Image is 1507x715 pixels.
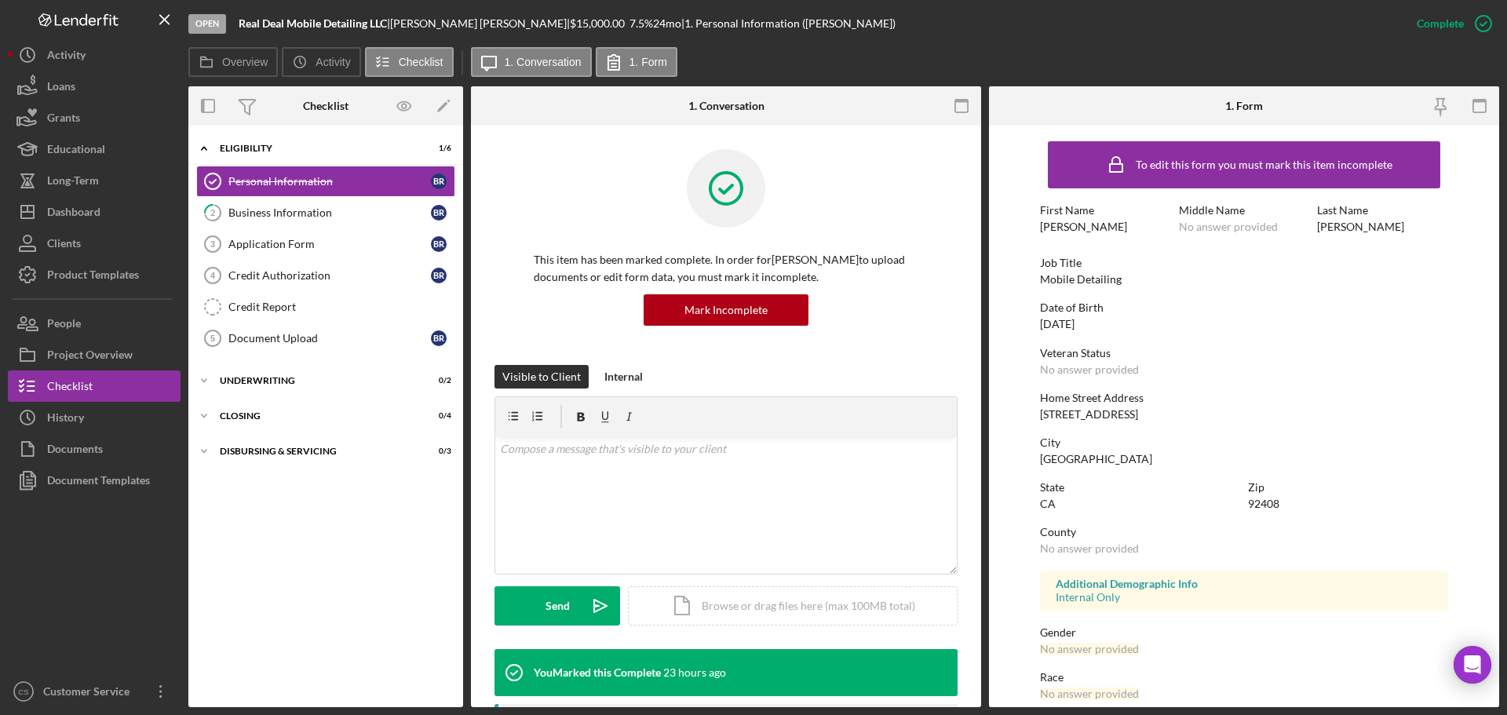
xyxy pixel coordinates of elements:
[47,402,84,437] div: History
[228,238,431,250] div: Application Form
[534,666,661,679] div: You Marked this Complete
[365,47,454,77] button: Checklist
[431,173,447,189] div: B R
[1317,204,1448,217] div: Last Name
[220,447,412,456] div: Disbursing & Servicing
[39,676,141,711] div: Customer Service
[684,294,768,326] div: Mark Incomplete
[282,47,360,77] button: Activity
[47,102,80,137] div: Grants
[47,228,81,263] div: Clients
[1040,318,1075,330] div: [DATE]
[1040,301,1448,314] div: Date of Birth
[18,688,28,696] text: CS
[222,56,268,68] label: Overview
[597,365,651,389] button: Internal
[8,228,181,259] button: Clients
[8,402,181,433] button: History
[1040,204,1171,217] div: First Name
[47,259,139,294] div: Product Templates
[1040,221,1127,233] div: [PERSON_NAME]
[1179,204,1310,217] div: Middle Name
[1056,578,1432,590] div: Additional Demographic Info
[471,47,592,77] button: 1. Conversation
[8,133,181,165] button: Educational
[570,17,629,30] div: $15,000.00
[47,465,150,500] div: Document Templates
[8,259,181,290] a: Product Templates
[1056,591,1432,604] div: Internal Only
[390,17,570,30] div: [PERSON_NAME] [PERSON_NAME] |
[8,370,181,402] button: Checklist
[1040,347,1448,359] div: Veteran Status
[1040,671,1448,684] div: Race
[688,100,764,112] div: 1. Conversation
[47,308,81,343] div: People
[502,365,581,389] div: Visible to Client
[423,447,451,456] div: 0 / 3
[653,17,681,30] div: 24 mo
[1248,498,1279,510] div: 92408
[8,196,181,228] a: Dashboard
[228,332,431,345] div: Document Upload
[47,165,99,200] div: Long-Term
[8,102,181,133] button: Grants
[1454,646,1491,684] div: Open Intercom Messenger
[8,71,181,102] button: Loans
[47,71,75,106] div: Loans
[431,205,447,221] div: B R
[1040,453,1152,465] div: [GEOGRAPHIC_DATA]
[8,308,181,339] a: People
[228,175,431,188] div: Personal Information
[8,465,181,496] button: Document Templates
[1248,481,1448,494] div: Zip
[644,294,808,326] button: Mark Incomplete
[534,251,918,286] p: This item has been marked complete. In order for [PERSON_NAME] to upload documents or edit form d...
[8,676,181,707] button: CSCustomer Service
[196,323,455,354] a: 5Document UploadBR
[220,376,412,385] div: Underwriting
[1225,100,1263,112] div: 1. Form
[1179,221,1278,233] div: No answer provided
[1040,542,1139,555] div: No answer provided
[47,339,133,374] div: Project Overview
[196,166,455,197] a: Personal InformationBR
[546,586,570,626] div: Send
[228,269,431,282] div: Credit Authorization
[1040,643,1139,655] div: No answer provided
[47,133,105,169] div: Educational
[210,207,215,217] tspan: 2
[220,144,412,153] div: Eligibility
[1040,526,1448,538] div: County
[196,197,455,228] a: 2Business InformationBR
[1040,408,1138,421] div: [STREET_ADDRESS]
[1040,498,1056,510] div: CA
[303,100,348,112] div: Checklist
[8,433,181,465] button: Documents
[431,330,447,346] div: B R
[1040,257,1448,269] div: Job Title
[494,365,589,389] button: Visible to Client
[47,196,100,232] div: Dashboard
[47,433,103,469] div: Documents
[1401,8,1499,39] button: Complete
[8,339,181,370] a: Project Overview
[228,301,454,313] div: Credit Report
[431,268,447,283] div: B R
[196,291,455,323] a: Credit Report
[1040,481,1240,494] div: State
[8,39,181,71] button: Activity
[220,411,412,421] div: Closing
[423,144,451,153] div: 1 / 6
[8,165,181,196] a: Long-Term
[1040,688,1139,700] div: No answer provided
[629,17,653,30] div: 7.5 %
[1317,221,1404,233] div: [PERSON_NAME]
[210,239,215,249] tspan: 3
